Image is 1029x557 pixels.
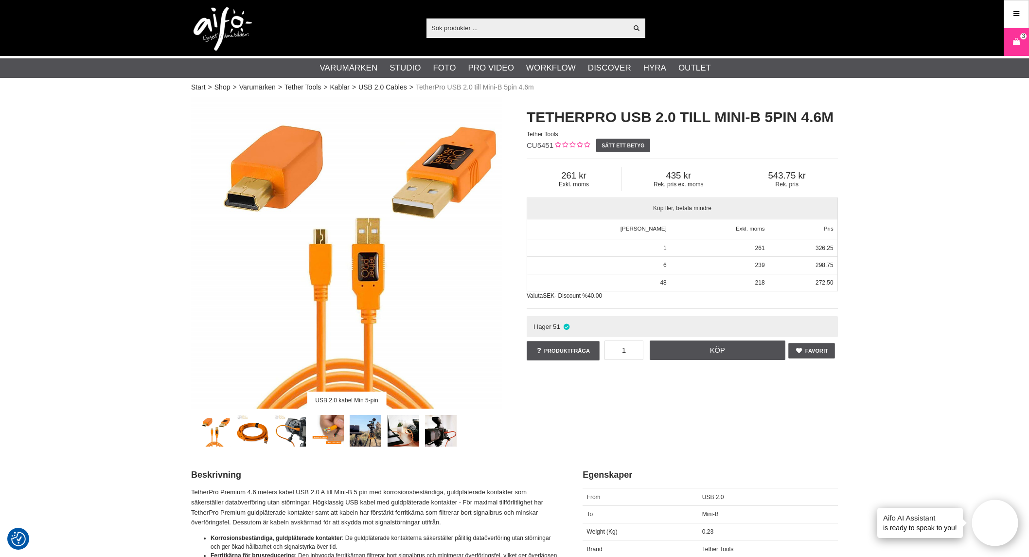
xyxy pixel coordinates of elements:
button: Samtyckesinställningar [11,530,26,548]
h2: Beskrivning [191,469,558,481]
i: I lager [563,323,571,330]
span: > [208,82,212,92]
span: Tether Tools [527,131,558,138]
span: > [232,82,236,92]
span: Pris [824,226,834,232]
a: Studio [390,62,421,74]
span: - Discount % [554,292,587,299]
a: Tether Tools [284,82,321,92]
a: Start [191,82,206,92]
span: > [323,82,327,92]
span: Tether Tools [702,546,733,553]
span: 435 [621,170,736,181]
p: TetherPro Premium 4.6 meters kabel USB 2.0 A till Mini-B 5 pin med korrosionsbeständiga, guldplät... [191,487,558,528]
a: Shop [214,82,231,92]
span: [PERSON_NAME] [621,226,667,232]
span: Rek. pris [736,181,838,188]
span: CU5451 [527,141,553,149]
img: USB 2.0 kabel Min 5-pin [191,97,502,409]
span: Köp fler, betala mindre [527,198,837,219]
span: Rek. pris ex. moms [621,181,736,188]
span: 51 [553,323,560,330]
span: Weight (Kg) [587,528,618,535]
span: TetherPro USB 2.0 till Mini-B 5pin 4.6m [416,82,534,92]
span: 0.23 [702,528,713,535]
span: I lager [533,323,551,330]
span: 272.50 [816,279,834,286]
span: 48 [660,279,666,286]
a: 3 [1004,31,1029,54]
span: 40.00 [587,292,602,299]
a: Sätt ett betyg [596,139,650,152]
span: 3 [1022,32,1025,40]
span: 298.75 [816,262,834,269]
div: Kundbetyg: 0 [553,141,590,151]
a: Produktfråga [527,341,600,360]
span: Valuta [527,292,543,299]
strong: Korrosionsbeständiga, guldpläterade kontakter [211,535,342,541]
h4: Aifo AI Assistant [883,513,957,523]
span: 261 [527,170,621,181]
span: 261 [755,245,765,252]
span: From [587,494,601,501]
a: Discover [588,62,631,74]
span: Exkl. moms [527,181,621,188]
a: Foto [433,62,456,74]
span: Brand [587,546,603,553]
li: : De guldpläterade kontakterna säkerställer pålitlig dataöverföring utan störningar och ger ökad ... [211,534,558,551]
a: Köp [650,341,786,360]
span: To [587,511,593,518]
a: Workflow [526,62,576,74]
span: 326.25 [816,245,834,252]
div: is ready to speak to you! [877,508,963,538]
span: Exkl. moms [736,226,765,232]
a: Varumärken [239,82,276,92]
span: > [352,82,356,92]
input: Sök produkter ... [426,20,627,35]
a: Favorit [788,343,834,359]
img: logo.png [194,7,252,51]
span: Mini-B [702,511,719,518]
span: > [278,82,282,92]
h1: TetherPro USB 2.0 till Mini-B 5pin 4.6m [527,107,838,127]
span: 6 [663,262,667,269]
span: > [409,82,413,92]
h2: Egenskaper [583,469,838,481]
span: 543.75 [736,170,838,181]
span: 1 [663,245,667,252]
span: SEK [543,292,554,299]
a: USB 2.0 Cables [358,82,407,92]
a: Pro Video [468,62,514,74]
img: Revisit consent button [11,532,26,546]
a: Kablar [330,82,349,92]
div: USB 2.0 kabel Min 5-pin [307,392,387,409]
span: 239 [755,262,765,269]
a: Varumärken [320,62,378,74]
span: USB 2.0 [702,494,724,501]
a: Outlet [678,62,711,74]
span: 218 [755,279,765,286]
a: Hyra [643,62,666,74]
